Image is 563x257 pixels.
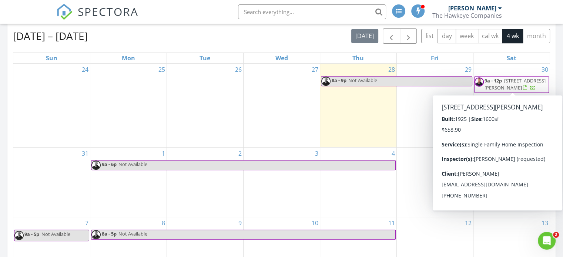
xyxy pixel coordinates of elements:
span: 2 [553,232,559,238]
a: 9a - 12p [STREET_ADDRESS][PERSON_NAME] [474,76,549,93]
a: SPECTORA [56,10,138,26]
span: 9a - 12p [485,77,502,84]
img: chris_new.png [321,77,331,86]
td: Go to August 25, 2025 [90,64,167,148]
span: Not Available [41,231,70,237]
button: cal wk [478,29,503,43]
div: The Hawkeye Companies [432,12,502,19]
button: day [438,29,456,43]
div: [PERSON_NAME] [448,4,496,12]
img: chris_new.png [91,230,101,239]
span: SPECTORA [78,4,138,19]
td: Go to August 24, 2025 [13,64,90,148]
img: chris_new.png [475,77,484,87]
span: 1p - 5p [485,161,499,168]
a: Go to September 13, 2025 [540,217,550,229]
a: Tuesday [198,53,212,63]
span: 8a - 5p [101,230,117,239]
button: 4 wk [502,29,523,43]
img: chris_new.png [475,161,484,170]
span: 9a - 6p [101,160,117,170]
button: list [421,29,438,43]
a: Go to September 2, 2025 [237,148,243,159]
a: Go to September 12, 2025 [463,217,473,229]
a: Go to September 5, 2025 [467,148,473,159]
td: Go to August 30, 2025 [473,64,550,148]
td: Go to September 2, 2025 [167,147,243,217]
a: Monday [120,53,137,63]
img: The Best Home Inspection Software - Spectora [56,4,73,20]
a: 9a - 12p [STREET_ADDRESS][PERSON_NAME] [485,77,546,91]
img: chris_new.png [14,231,24,240]
a: Sunday [44,53,59,63]
a: Go to August 27, 2025 [310,64,320,75]
a: Go to August 31, 2025 [80,148,90,159]
button: Previous [383,28,400,44]
td: Go to August 26, 2025 [167,64,243,148]
a: Go to August 25, 2025 [157,64,167,75]
button: [DATE] [351,29,378,43]
td: Go to August 31, 2025 [13,147,90,217]
a: Go to August 28, 2025 [387,64,396,75]
span: Not Available [118,161,147,168]
td: Go to August 28, 2025 [320,64,396,148]
a: Go to August 24, 2025 [80,64,90,75]
span: [STREET_ADDRESS][PERSON_NAME] [485,77,546,91]
a: Go to September 9, 2025 [237,217,243,229]
span: Not Available [348,77,377,84]
td: Go to August 29, 2025 [396,64,473,148]
td: Go to September 5, 2025 [396,147,473,217]
a: Go to September 7, 2025 [84,217,90,229]
a: Saturday [505,53,518,63]
input: Search everything... [238,4,386,19]
span: 9a - 5p [24,231,39,237]
a: Go to September 1, 2025 [160,148,167,159]
button: week [456,29,478,43]
td: Go to September 1, 2025 [90,147,167,217]
h2: [DATE] – [DATE] [13,28,88,43]
a: Go to September 4, 2025 [390,148,396,159]
span: 8a - 9p [331,77,347,86]
a: Go to September 3, 2025 [314,148,320,159]
a: Thursday [351,53,365,63]
td: Go to September 6, 2025 [473,147,550,217]
button: Next [400,28,417,44]
a: Friday [429,53,440,63]
a: Go to September 10, 2025 [310,217,320,229]
td: Go to September 4, 2025 [320,147,396,217]
a: Go to September 11, 2025 [387,217,396,229]
iframe: Intercom live chat [538,232,556,250]
a: Go to August 30, 2025 [540,64,550,75]
button: month [523,29,550,43]
span: Not Available [502,161,530,168]
span: Not Available [118,230,147,237]
td: Go to September 3, 2025 [243,147,320,217]
a: Go to August 29, 2025 [463,64,473,75]
td: Go to August 27, 2025 [243,64,320,148]
a: Go to September 6, 2025 [543,148,550,159]
a: Go to August 26, 2025 [234,64,243,75]
img: chris_new.png [91,160,101,170]
a: Go to September 8, 2025 [160,217,167,229]
a: Wednesday [274,53,289,63]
